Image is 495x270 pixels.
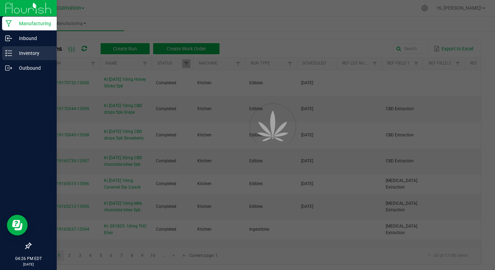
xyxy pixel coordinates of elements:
[7,215,28,235] iframe: Resource center
[3,255,54,262] p: 04:26 PM EDT
[5,50,12,57] inline-svg: Inventory
[3,262,54,267] p: [DATE]
[12,64,54,72] p: Outbound
[12,34,54,42] p: Inbound
[12,49,54,57] p: Inventory
[5,65,12,71] inline-svg: Outbound
[12,19,54,28] p: Manufacturing
[5,20,12,27] inline-svg: Manufacturing
[5,35,12,42] inline-svg: Inbound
